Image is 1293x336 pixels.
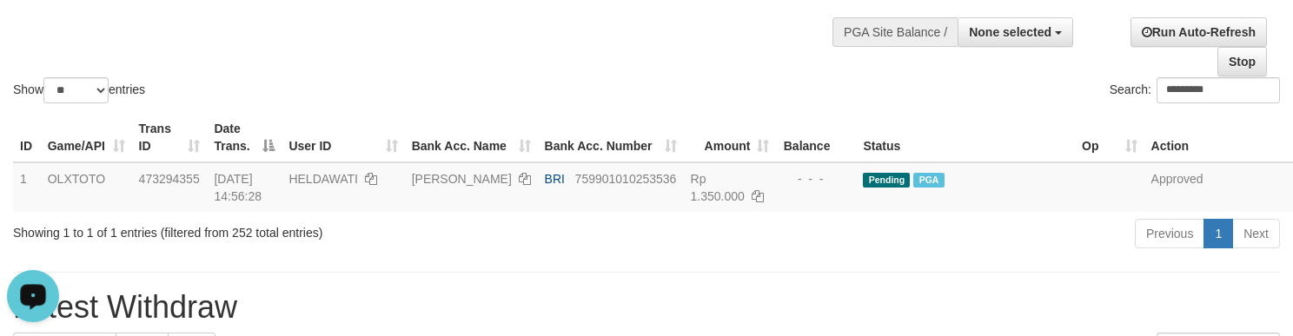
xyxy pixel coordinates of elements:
td: OLXTOTO [41,162,132,212]
button: None selected [958,17,1073,47]
th: Status [856,113,1075,162]
th: ID [13,113,41,162]
a: [PERSON_NAME] [412,172,512,186]
span: HELDAWATI [288,172,358,186]
span: None selected [969,25,1051,39]
label: Search: [1110,77,1280,103]
span: Rp 1.350.000 [691,172,745,203]
div: - - - [783,170,849,188]
a: Next [1232,219,1280,248]
span: BRI [545,172,565,186]
th: Date Trans.: activate to sort column descending [207,113,282,162]
th: Game/API: activate to sort column ascending [41,113,132,162]
th: Amount: activate to sort column ascending [684,113,777,162]
a: Previous [1135,219,1204,248]
a: Stop [1217,47,1267,76]
select: Showentries [43,77,109,103]
th: User ID: activate to sort column ascending [282,113,404,162]
th: Op: activate to sort column ascending [1075,113,1144,162]
div: Showing 1 to 1 of 1 entries (filtered from 252 total entries) [13,217,526,241]
button: Open LiveChat chat widget [7,7,59,59]
a: Run Auto-Refresh [1131,17,1267,47]
span: Pending [863,173,910,188]
span: 473294355 [139,172,200,186]
th: Trans ID: activate to sort column ascending [132,113,208,162]
th: Balance [776,113,856,162]
th: Bank Acc. Number: activate to sort column ascending [538,113,684,162]
span: [DATE] 14:56:28 [214,172,262,203]
a: 1 [1203,219,1233,248]
th: Bank Acc. Name: activate to sort column ascending [405,113,538,162]
span: PGA [913,173,944,188]
td: 1 [13,162,41,212]
label: Show entries [13,77,145,103]
div: PGA Site Balance / [832,17,958,47]
input: Search: [1157,77,1280,103]
span: Copy 759901010253536 to clipboard [575,172,677,186]
h1: Latest Withdraw [13,290,1280,325]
